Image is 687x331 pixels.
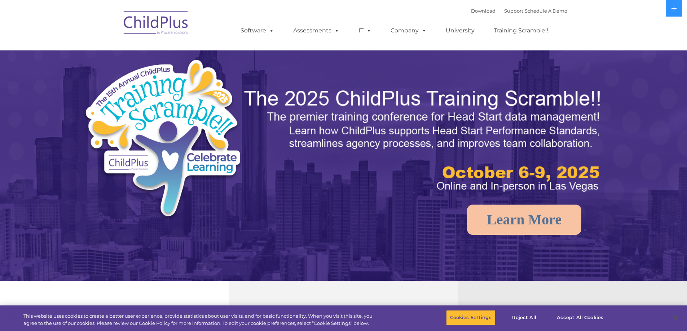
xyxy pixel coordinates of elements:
[553,310,607,325] button: Accept All Cookies
[233,23,281,38] a: Software
[525,8,567,14] a: Schedule A Demo
[471,8,567,14] font: |
[23,313,378,327] div: This website uses cookies to create a better user experience, provide statistics about user visit...
[383,23,434,38] a: Company
[467,205,581,235] a: Learn More
[504,8,523,14] a: Support
[120,6,192,42] img: ChildPlus by Procare Solutions
[668,310,683,326] button: Close
[351,23,379,38] a: IT
[286,23,347,38] a: Assessments
[486,23,555,38] a: Training Scramble!!
[471,8,496,14] a: Download
[502,310,547,325] button: Reject All
[439,23,482,38] a: University
[446,310,496,325] button: Cookies Settings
